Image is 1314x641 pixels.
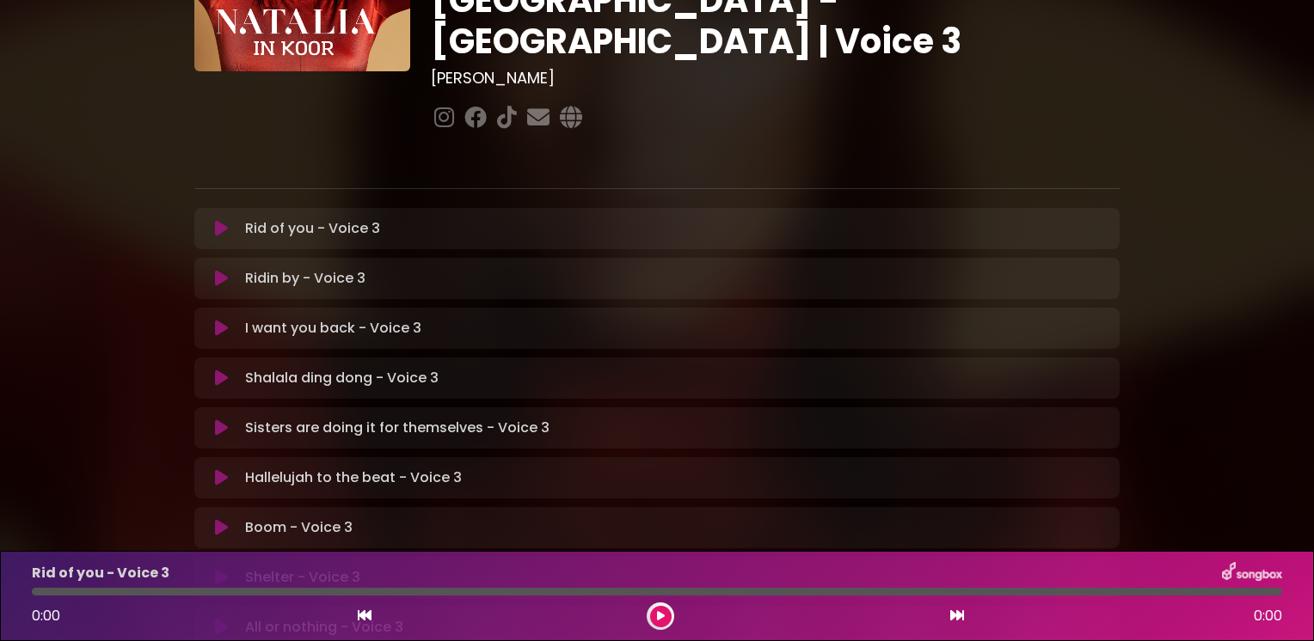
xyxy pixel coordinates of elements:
img: songbox-logo-white.png [1222,562,1282,584]
p: I want you back - Voice 3 [245,318,421,339]
p: Rid of you - Voice 3 [245,218,380,239]
p: Shalala ding dong - Voice 3 [245,368,439,388]
p: Boom - Voice 3 [245,517,353,538]
span: 0:00 [32,606,60,626]
p: Hallelujah to the beat - Voice 3 [245,467,462,488]
p: Sisters are doing it for themselves - Voice 3 [245,418,550,438]
h3: [PERSON_NAME] [431,69,1120,88]
p: Rid of you - Voice 3 [32,563,169,583]
p: Ridin by - Voice 3 [245,268,365,289]
span: 0:00 [1254,606,1282,626]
